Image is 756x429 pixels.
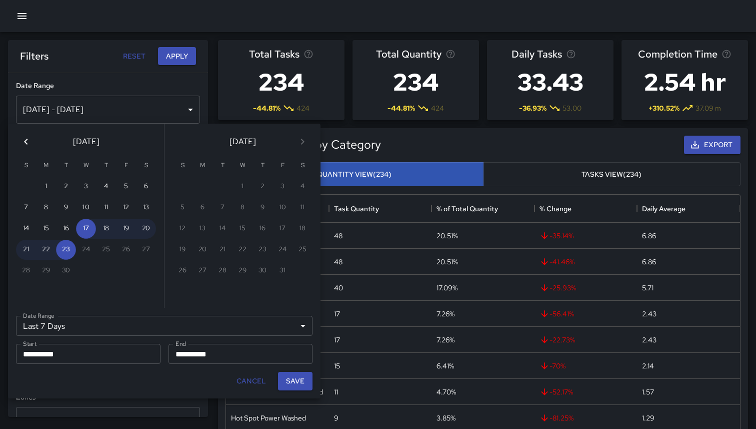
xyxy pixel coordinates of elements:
[36,198,56,218] button: 8
[193,156,211,176] span: Monday
[116,177,136,197] button: 5
[253,156,271,176] span: Thursday
[117,156,135,176] span: Friday
[16,132,36,152] button: Previous month
[136,177,156,197] button: 6
[56,219,76,239] button: 16
[96,177,116,197] button: 4
[213,156,231,176] span: Tuesday
[16,198,36,218] button: 7
[137,156,155,176] span: Saturday
[23,339,36,348] label: Start
[36,177,56,197] button: 1
[136,219,156,239] button: 20
[96,198,116,218] button: 11
[233,156,251,176] span: Wednesday
[56,177,76,197] button: 2
[273,156,291,176] span: Friday
[16,240,36,260] button: 21
[232,372,270,390] button: Cancel
[37,156,55,176] span: Monday
[56,198,76,218] button: 9
[16,219,36,239] button: 14
[96,219,116,239] button: 18
[23,311,54,320] label: Date Range
[175,339,186,348] label: End
[173,156,191,176] span: Sunday
[56,240,76,260] button: 23
[97,156,115,176] span: Thursday
[278,372,312,390] button: Save
[73,135,99,149] span: [DATE]
[57,156,75,176] span: Tuesday
[76,177,96,197] button: 3
[116,198,136,218] button: 12
[77,156,95,176] span: Wednesday
[76,198,96,218] button: 10
[36,219,56,239] button: 15
[116,219,136,239] button: 19
[293,156,311,176] span: Saturday
[136,198,156,218] button: 13
[17,156,35,176] span: Sunday
[76,219,96,239] button: 17
[36,240,56,260] button: 22
[229,135,256,149] span: [DATE]
[16,316,312,336] div: Last 7 Days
